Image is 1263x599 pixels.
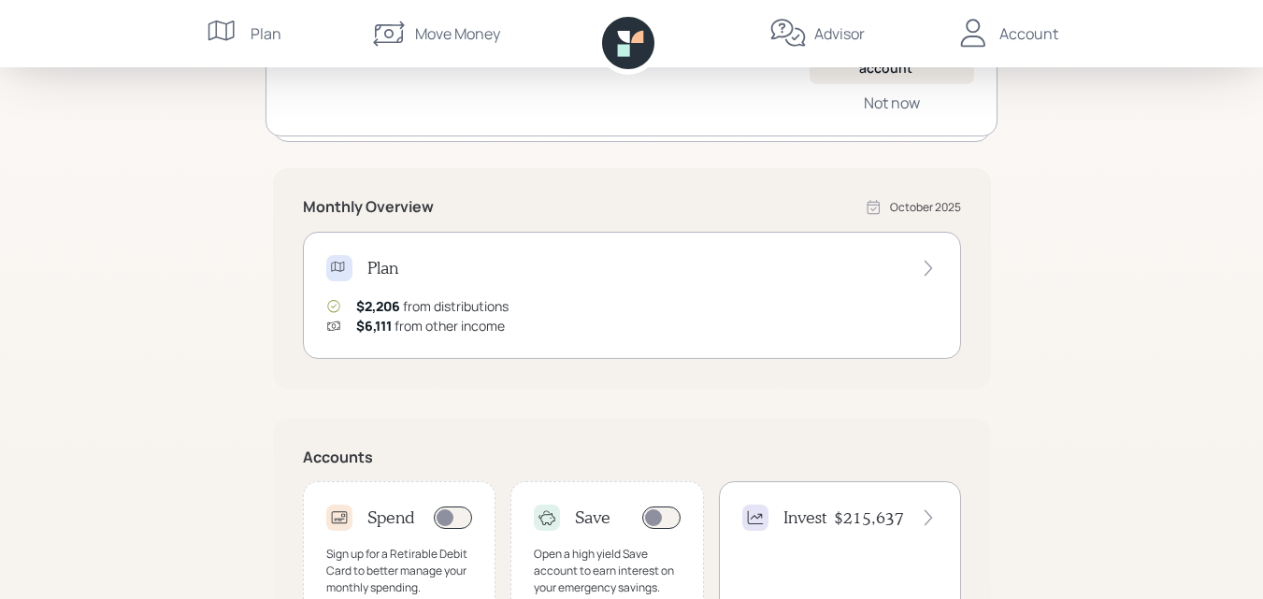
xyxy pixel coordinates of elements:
div: Open a high yield Save account to earn interest on your emergency savings. [534,546,681,596]
div: Plan [251,22,281,45]
h5: Accounts [303,449,961,466]
h4: Plan [367,258,398,278]
div: Sign up for a Retirable Debit Card to better manage your monthly spending. [326,546,473,596]
div: Move Money [415,22,500,45]
div: Account [999,22,1058,45]
span: $6,111 [356,317,392,335]
div: from distributions [356,296,509,316]
h4: Invest [783,507,826,528]
h4: Spend [367,507,415,528]
h4: $215,637 [834,507,904,528]
div: Advisor [814,22,865,45]
h4: Save [575,507,610,528]
div: October 2025 [890,199,961,216]
div: Not now [864,93,920,113]
div: from other income [356,316,505,335]
span: $2,206 [356,297,400,315]
h5: Monthly Overview [303,198,434,216]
